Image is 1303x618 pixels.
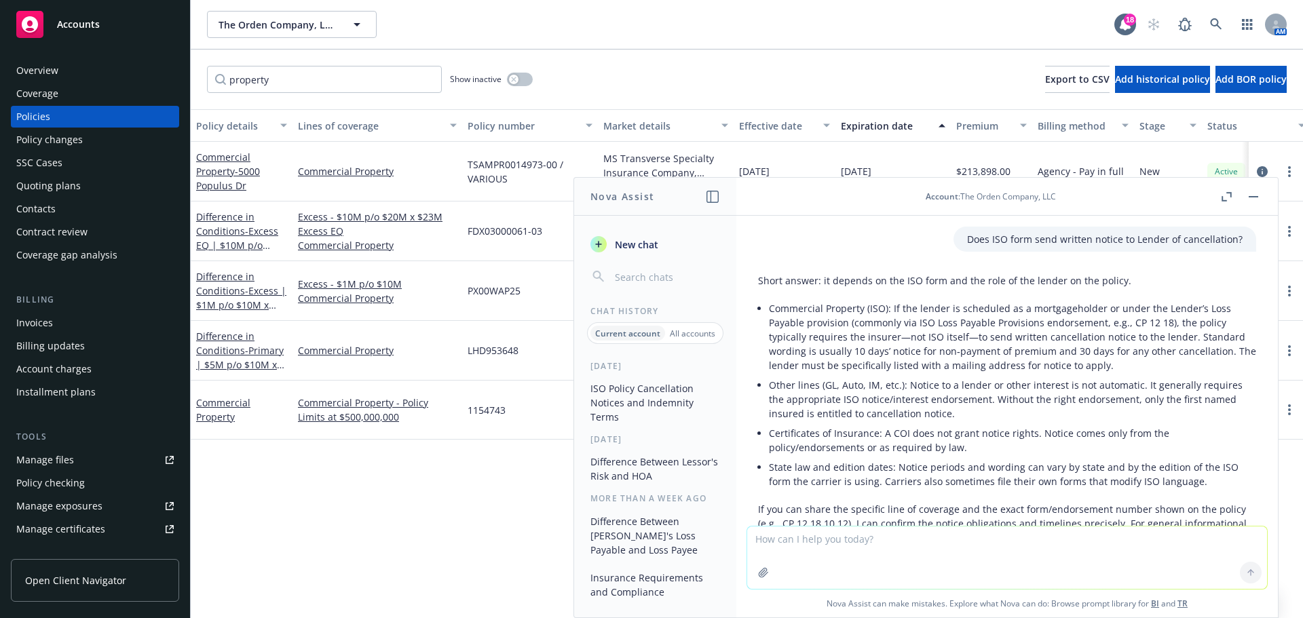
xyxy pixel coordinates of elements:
span: Add BOR policy [1215,73,1287,85]
a: more [1281,402,1298,418]
p: If you can share the specific line of coverage and the exact form/endorsement number shown on the... [758,502,1256,559]
a: Contract review [11,221,179,243]
button: Lines of coverage [292,109,462,142]
span: [DATE] [739,164,770,178]
span: LHD953648 [468,343,518,358]
a: TR [1177,598,1188,609]
button: ISO Policy Cancellation Notices and Indemnity Terms [585,377,725,428]
span: Active [1213,166,1240,178]
span: Agency - Pay in full [1038,164,1124,178]
div: Billing [11,293,179,307]
div: Installment plans [16,381,96,403]
p: Commercial Property (ISO): If the lender is scheduled as a mortgageholder or under the Lender’s L... [769,301,1256,372]
p: Does ISO form send written notice to Lender of cancellation? [967,232,1243,246]
button: Insurance Requirements and Compliance [585,566,725,603]
a: Manage exposures [11,495,179,517]
div: : The Orden Company, LLC [926,191,1056,202]
span: Export to CSV [1045,73,1110,85]
div: Chat History [574,305,736,317]
a: Commercial Property - Policy Limits at $500,000,000 [298,395,457,424]
div: Invoices [16,312,53,334]
span: - Excess | $1M p/o $10M x $10M [196,284,286,326]
div: Policy details [196,119,272,133]
span: New [1139,164,1160,178]
div: 18 [1124,14,1136,26]
a: Account charges [11,358,179,380]
a: Excess - $10M p/o $20M x $23M Excess EQ [298,210,457,238]
div: Policies [16,106,50,128]
a: Difference in Conditions [196,270,286,326]
span: Open Client Navigator [25,573,126,587]
a: more [1281,343,1298,359]
button: New chat [585,232,725,256]
span: Accounts [57,19,100,30]
span: TSAMPR0014973-00 / VARIOUS [468,157,592,186]
div: Policy number [468,119,578,133]
div: Coverage gap analysis [16,244,117,266]
a: circleInformation [1254,163,1270,180]
button: Billing method [1032,109,1134,142]
div: Coverage [16,83,58,104]
a: more [1281,283,1298,299]
button: Market details [598,109,734,142]
span: New chat [612,237,658,252]
div: Tools [11,430,179,444]
a: more [1281,223,1298,239]
button: Policy details [191,109,292,142]
span: The Orden Company, LLC [219,18,336,32]
span: Nova Assist can make mistakes. Explore what Nova can do: Browse prompt library for and [742,590,1272,617]
span: FDX03000061-03 [468,224,542,238]
button: Premium [951,109,1032,142]
div: Status [1207,119,1290,133]
input: Search chats [612,267,720,286]
div: Billing updates [16,335,85,357]
div: More than a week ago [574,493,736,504]
div: Billing method [1038,119,1114,133]
div: Manage exposures [16,495,102,517]
a: Difference in Conditions [196,210,278,266]
a: Contacts [11,198,179,220]
button: Difference Between [PERSON_NAME]'s Loss Payable and Loss Payee [585,510,725,561]
a: Commercial Property [298,343,457,358]
div: Overview [16,60,58,81]
a: Commercial Property [196,151,260,192]
div: [DATE] [574,360,736,372]
span: - Primary | $5M p/o $10M x $10M DIC XS Pri [196,344,284,385]
button: Add BOR policy [1215,66,1287,93]
a: Manage certificates [11,518,179,540]
p: Other lines (GL, Auto, IM, etc.): Notice to a lender or other interest is not automatic. It gener... [769,378,1256,421]
p: Certificates of Insurance: A COI does not grant notice rights. Notice comes only from the policy/... [769,426,1256,455]
span: Add historical policy [1115,73,1210,85]
div: MS Transverse Specialty Insurance Company, Transverse Insurance Company, Amwins [603,151,728,180]
div: Lines of coverage [298,119,442,133]
div: Manage files [16,449,74,471]
a: Billing updates [11,335,179,357]
a: BI [1151,598,1159,609]
div: Quoting plans [16,175,81,197]
span: 1154743 [468,403,506,417]
a: Invoices [11,312,179,334]
a: Accounts [11,5,179,43]
button: Expiration date [835,109,951,142]
a: Policy checking [11,472,179,494]
button: Difference Between Lessor's Risk and HOA [585,450,725,487]
button: The Orden Company, LLC [207,11,377,38]
button: Stage [1134,109,1202,142]
a: Switch app [1234,11,1261,38]
input: Filter by keyword... [207,66,442,93]
div: Premium [956,119,1012,133]
span: PX00WAP25 [468,284,521,298]
a: Commercial Property [298,291,457,305]
h1: Nova Assist [590,189,654,204]
a: Manage files [11,449,179,471]
a: SSC Cases [11,152,179,174]
div: Manage claims [16,541,85,563]
button: Policy number [462,109,598,142]
a: Policy changes [11,129,179,151]
button: Add historical policy [1115,66,1210,93]
a: Commercial Property [298,238,457,252]
div: Effective date [739,119,815,133]
a: Difference in Conditions [196,330,284,385]
div: Market details [603,119,713,133]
